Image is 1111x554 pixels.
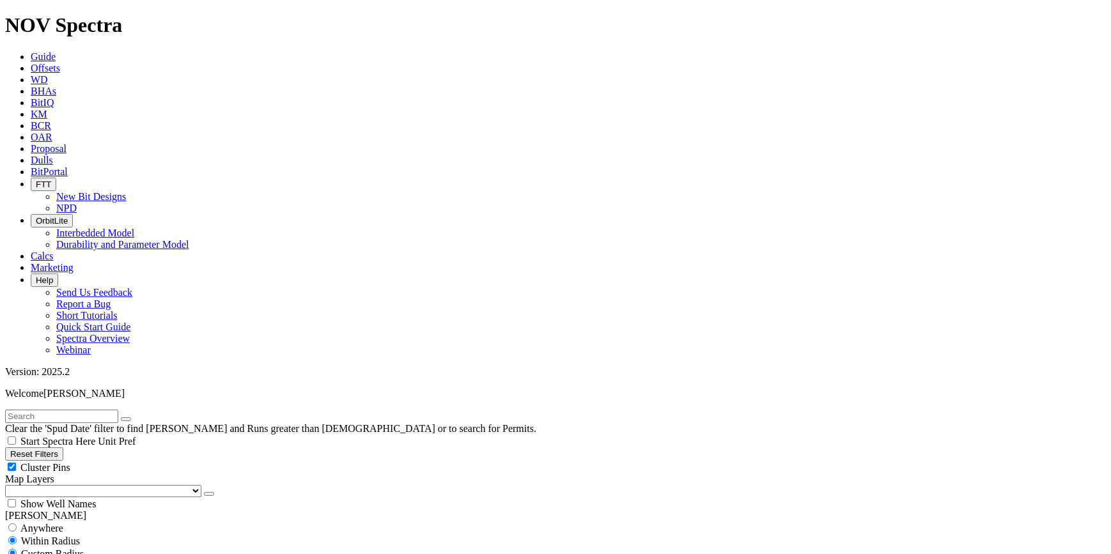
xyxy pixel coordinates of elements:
span: [PERSON_NAME] [43,388,125,399]
a: BCR [31,120,51,131]
a: Dulls [31,155,53,165]
a: Durability and Parameter Model [56,239,189,250]
span: Cluster Pins [20,462,70,473]
a: Proposal [31,143,66,154]
a: Offsets [31,63,60,73]
span: Unit Pref [98,436,136,447]
a: KM [31,109,47,119]
span: FTT [36,180,51,189]
button: Reset Filters [5,447,63,461]
a: Short Tutorials [56,310,118,321]
a: Report a Bug [56,298,111,309]
a: BHAs [31,86,56,96]
a: Send Us Feedback [56,287,132,298]
span: Help [36,275,53,285]
span: Start Spectra Here [20,436,95,447]
a: Spectra Overview [56,333,130,344]
input: Search [5,410,118,423]
a: NPD [56,203,77,213]
div: Version: 2025.2 [5,366,1106,378]
a: BitPortal [31,166,68,177]
a: Calcs [31,250,54,261]
span: Within Radius [21,535,80,546]
h1: NOV Spectra [5,13,1106,37]
span: OrbitLite [36,216,68,226]
span: Show Well Names [20,498,96,509]
a: WD [31,74,48,85]
p: Welcome [5,388,1106,399]
a: Interbedded Model [56,227,134,238]
a: Quick Start Guide [56,321,130,332]
button: FTT [31,178,56,191]
a: New Bit Designs [56,191,126,202]
a: Marketing [31,262,74,273]
button: Help [31,273,58,287]
input: Start Spectra Here [8,436,16,445]
a: BitIQ [31,97,54,108]
span: Anywhere [20,523,63,534]
button: OrbitLite [31,214,73,227]
a: OAR [31,132,52,142]
span: Map Layers [5,473,54,484]
span: Clear the 'Spud Date' filter to find [PERSON_NAME] and Runs greater than [DEMOGRAPHIC_DATA] or to... [5,423,536,434]
div: [PERSON_NAME] [5,510,1106,521]
a: Guide [31,51,56,62]
a: Webinar [56,344,91,355]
